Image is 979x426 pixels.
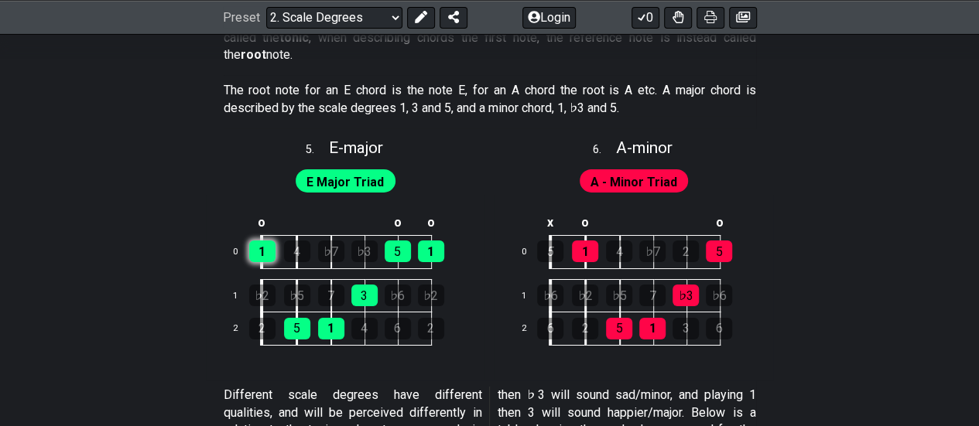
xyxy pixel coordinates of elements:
button: Toggle Dexterity for all fretkits [664,6,692,28]
td: 0 [512,235,549,268]
button: Create image [729,6,757,28]
div: 3 [351,285,378,306]
td: x [532,210,568,236]
span: 5 . [306,141,329,158]
div: 1 [572,240,598,262]
div: ♭6 [537,285,563,306]
div: 6 [537,318,563,339]
div: 5 [537,240,563,262]
td: 2 [224,312,262,346]
button: Edit Preset [407,6,435,28]
div: 5 [385,240,411,262]
div: 1 [639,318,666,339]
td: o [245,210,280,236]
div: 2 [249,318,276,339]
div: 2 [673,240,699,262]
td: 1 [224,279,262,312]
strong: tonic [279,30,309,45]
p: Chords are also described using scale degrees. In a scale the first note, the reference note is c... [224,12,756,63]
div: 2 [572,318,598,339]
div: ♭3 [351,240,378,262]
div: ♭3 [673,285,699,306]
div: ♭2 [418,285,444,306]
div: ♭6 [385,285,411,306]
span: First enable full edit mode to edit [306,171,384,193]
button: 0 [632,6,659,28]
span: E - major [329,138,383,157]
div: 2 [418,318,444,339]
span: Preset [223,10,260,25]
div: ♭6 [706,285,732,306]
div: 4 [606,240,632,262]
span: A - minor [616,138,673,157]
div: 6 [706,318,732,339]
span: 6 . [593,141,616,158]
div: ♭2 [572,285,598,306]
div: 7 [639,285,666,306]
div: 5 [706,240,732,262]
div: 1 [318,318,344,339]
div: 3 [673,318,699,339]
div: 1 [249,240,276,262]
button: Share Preset [440,6,467,28]
td: 0 [224,235,262,268]
td: o [703,210,736,236]
div: ♭5 [606,285,632,306]
strong: root [241,47,266,62]
button: Login [522,6,576,28]
div: 6 [385,318,411,339]
div: 4 [351,318,378,339]
div: ♭7 [318,240,344,262]
button: Print [697,6,724,28]
td: o [414,210,447,236]
td: o [381,210,414,236]
p: The root note for an E chord is the note E, for an A chord the root is A etc. A major chord is de... [224,82,756,117]
td: 1 [512,279,549,312]
div: ♭7 [639,240,666,262]
div: 5 [284,318,310,339]
div: ♭5 [284,285,310,306]
div: 5 [606,318,632,339]
div: 4 [284,240,310,262]
div: ♭2 [249,285,276,306]
div: 1 [418,240,444,262]
select: Preset [266,6,402,28]
span: First enable full edit mode to edit [590,171,677,193]
div: 7 [318,285,344,306]
td: 2 [512,312,549,346]
td: o [568,210,603,236]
